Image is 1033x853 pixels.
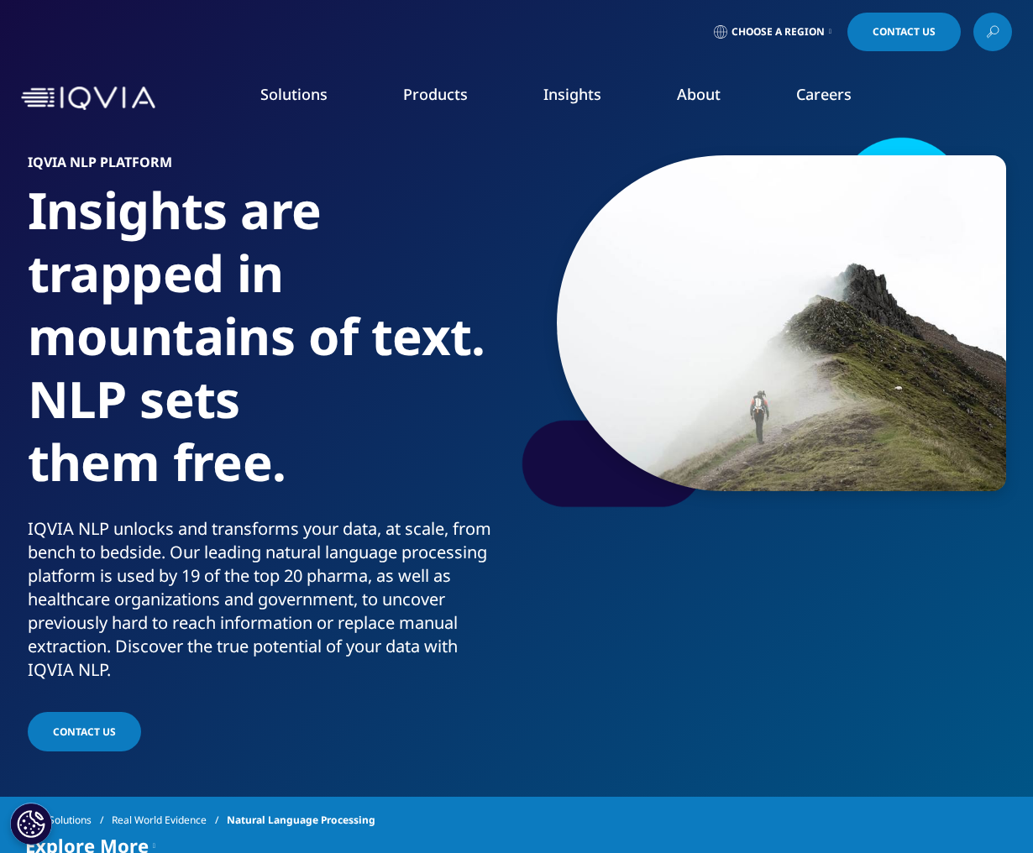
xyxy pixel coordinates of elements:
nav: Primary [162,59,1012,138]
a: Solutions [49,805,112,835]
img: 905_climber-ascending-misty-mountain.jpg [557,155,1006,491]
a: Careers [796,84,852,104]
div: IQVIA NLP unlocks and transforms your data, at scale, from bench to bedside. Our leading natural ... [28,517,511,682]
a: Insights [543,84,601,104]
span: Choose a Region [731,25,825,39]
span: Natural Language Processing [227,805,375,835]
a: Contact us [28,712,141,751]
span: Contact us [53,725,116,739]
h1: Insights are trapped in mountains of text. NLP sets them free. [28,179,511,517]
span: Contact Us [873,27,936,37]
a: Contact Us [847,13,961,51]
h6: IQVIA NLP Platform [28,155,511,179]
a: About [677,84,721,104]
a: Real World Evidence [112,805,227,835]
img: IQVIA Healthcare Information Technology and Pharma Clinical Research Company [21,86,155,111]
a: Products [403,84,468,104]
a: Solutions [260,84,328,104]
button: Cookies Settings [10,803,52,845]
